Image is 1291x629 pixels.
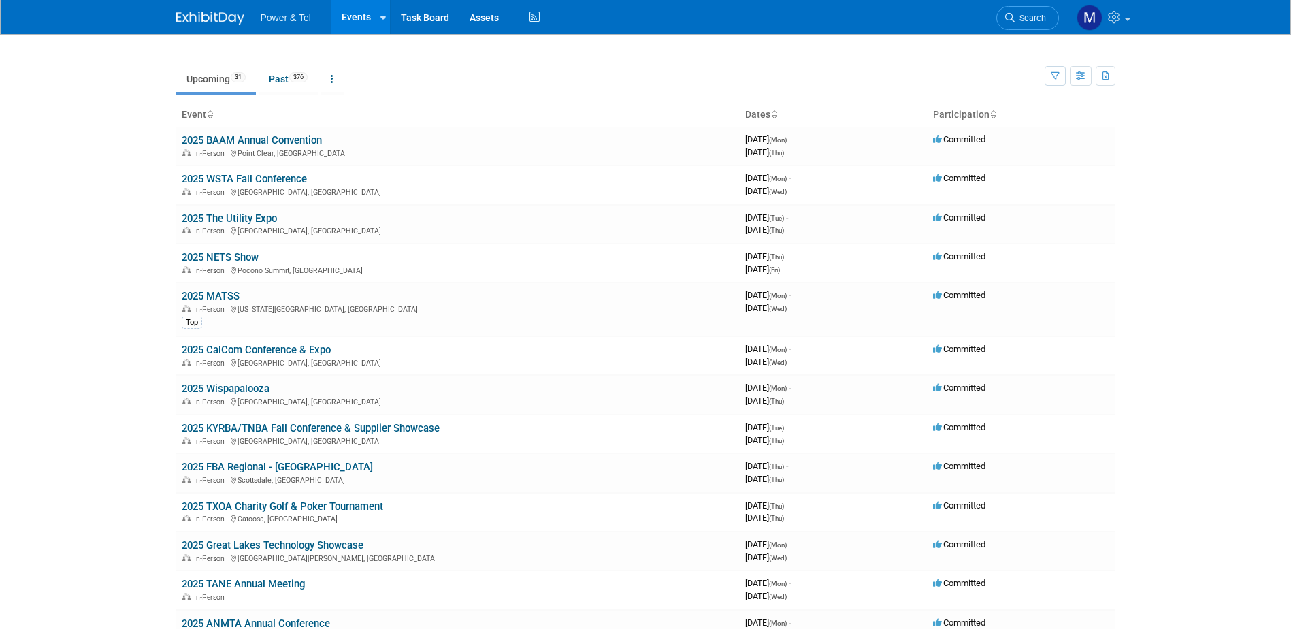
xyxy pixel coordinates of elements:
span: (Wed) [769,305,787,312]
div: [GEOGRAPHIC_DATA], [GEOGRAPHIC_DATA] [182,396,734,406]
a: 2025 MATSS [182,290,240,302]
span: [DATE] [745,474,784,484]
span: (Thu) [769,398,784,405]
span: 376 [289,72,308,82]
span: [DATE] [745,212,788,223]
span: - [789,173,791,183]
span: (Fri) [769,266,780,274]
span: In-Person [194,398,229,406]
span: [DATE] [745,147,784,157]
span: [DATE] [745,591,787,601]
div: Point Clear, [GEOGRAPHIC_DATA] [182,147,734,158]
a: 2025 NETS Show [182,251,259,263]
span: [DATE] [745,435,784,445]
span: - [786,422,788,432]
span: [DATE] [745,578,791,588]
span: - [786,500,788,511]
span: (Thu) [769,502,784,510]
div: [GEOGRAPHIC_DATA], [GEOGRAPHIC_DATA] [182,357,734,368]
span: Committed [933,500,985,511]
img: In-Person Event [182,593,191,600]
img: In-Person Event [182,266,191,273]
img: ExhibitDay [176,12,244,25]
img: In-Person Event [182,554,191,561]
a: Search [996,6,1059,30]
span: [DATE] [745,290,791,300]
div: [GEOGRAPHIC_DATA][PERSON_NAME], [GEOGRAPHIC_DATA] [182,552,734,563]
span: [DATE] [745,539,791,549]
span: [DATE] [745,251,788,261]
a: 2025 The Utility Expo [182,212,277,225]
th: Event [176,103,740,127]
img: In-Person Event [182,515,191,521]
span: - [786,461,788,471]
img: In-Person Event [182,437,191,444]
span: In-Person [194,227,229,236]
span: (Tue) [769,424,784,432]
span: Committed [933,173,985,183]
a: Sort by Start Date [770,109,777,120]
a: 2025 Great Lakes Technology Showcase [182,539,363,551]
span: - [789,539,791,549]
span: Committed [933,539,985,549]
span: (Mon) [769,346,787,353]
span: Committed [933,212,985,223]
span: Committed [933,461,985,471]
span: [DATE] [745,513,784,523]
span: - [789,383,791,393]
span: [DATE] [745,396,784,406]
div: Top [182,317,202,329]
span: Committed [933,383,985,393]
span: - [789,344,791,354]
span: [DATE] [745,461,788,471]
span: In-Person [194,266,229,275]
span: [DATE] [745,344,791,354]
span: (Thu) [769,515,784,522]
a: 2025 BAAM Annual Convention [182,134,322,146]
span: (Mon) [769,136,787,144]
span: Committed [933,251,985,261]
img: In-Person Event [182,305,191,312]
span: (Mon) [769,619,787,627]
span: 31 [231,72,246,82]
span: [DATE] [745,422,788,432]
span: (Tue) [769,214,784,222]
div: [GEOGRAPHIC_DATA], [GEOGRAPHIC_DATA] [182,435,734,446]
span: Power & Tel [261,12,311,23]
th: Participation [928,103,1115,127]
img: In-Person Event [182,149,191,156]
span: [DATE] [745,552,787,562]
div: Pocono Summit, [GEOGRAPHIC_DATA] [182,264,734,275]
span: (Mon) [769,175,787,182]
div: Catoosa, [GEOGRAPHIC_DATA] [182,513,734,523]
span: Search [1015,13,1046,23]
a: 2025 WSTA Fall Conference [182,173,307,185]
span: In-Person [194,437,229,446]
span: (Mon) [769,292,787,300]
span: In-Person [194,476,229,485]
span: [DATE] [745,383,791,393]
span: In-Person [194,149,229,158]
span: - [789,290,791,300]
div: [GEOGRAPHIC_DATA], [GEOGRAPHIC_DATA] [182,225,734,236]
span: In-Person [194,554,229,563]
a: 2025 TANE Annual Meeting [182,578,305,590]
th: Dates [740,103,928,127]
span: [DATE] [745,173,791,183]
span: In-Person [194,515,229,523]
a: 2025 FBA Regional - [GEOGRAPHIC_DATA] [182,461,373,473]
span: (Thu) [769,476,784,483]
span: Committed [933,422,985,432]
span: In-Person [194,188,229,197]
span: - [786,212,788,223]
span: (Mon) [769,580,787,587]
span: Committed [933,617,985,628]
span: [DATE] [745,303,787,313]
span: (Mon) [769,541,787,549]
img: In-Person Event [182,398,191,404]
span: Committed [933,578,985,588]
span: [DATE] [745,134,791,144]
a: 2025 TXOA Charity Golf & Poker Tournament [182,500,383,513]
span: (Wed) [769,554,787,562]
span: [DATE] [745,225,784,235]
